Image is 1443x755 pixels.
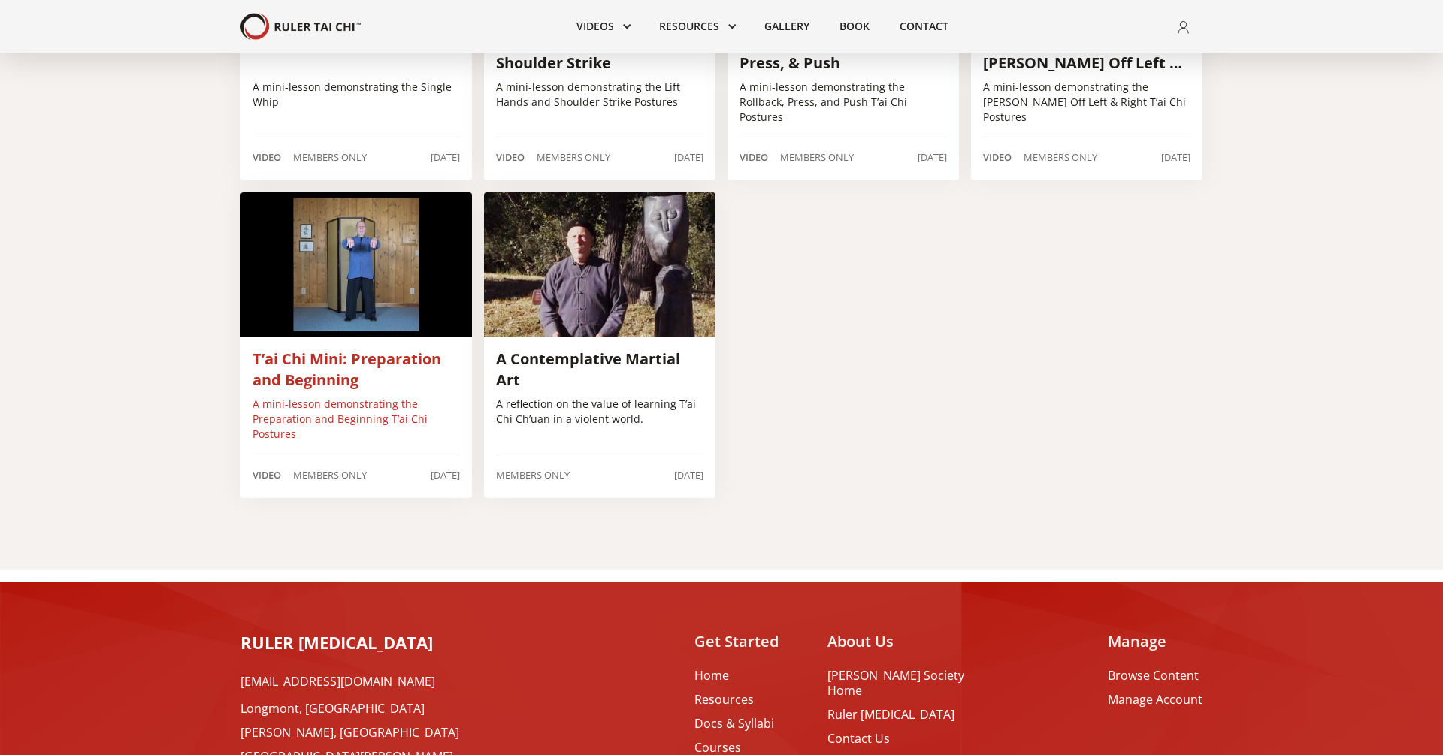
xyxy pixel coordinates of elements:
div: Members Only [293,149,367,165]
a: T’ai Chi Mini: Preparation and BeginningA mini-lesson demonstrating the Preparation and Beginning... [240,192,472,498]
h2: Manage [1108,630,1202,653]
div: Members Only [1024,149,1097,165]
a: Docs & Syllabi [694,716,779,731]
div: Members Only [293,467,367,482]
a: Browse Content [1108,668,1202,683]
div: [DATE] [674,149,703,165]
h3: T’ai Chi Mini: Preparation and Beginning [253,349,460,391]
div: Members Only [780,149,854,165]
div: Video [983,149,1012,165]
div: Video [496,149,525,165]
a: A Contemplative Martial ArtA reflection on the value of learning T’ai Chi Ch’uan in a violent wor... [484,192,715,498]
h2: Get Started [694,630,779,653]
div: Video [740,149,768,165]
p: A mini-lesson demonstrating the [PERSON_NAME] Off Left & Right T’ai Chi Postures [983,80,1190,125]
div: Members Only [496,467,570,482]
p: A reflection on the value of learning T’ai Chi Ch’uan in a violent world. [496,397,703,427]
a: Manage Account [1108,692,1202,707]
div: Video [253,149,281,165]
a: Ruler [MEDICAL_DATA] [827,707,991,722]
div: [DATE] [431,149,460,165]
div: [DATE] [431,467,460,482]
p: A mini-lesson demonstrating the Preparation and Beginning T’ai Chi Postures [253,397,460,442]
a: Contact Us [827,731,991,746]
h2: About Us [827,630,991,653]
h3: A Contemplative Martial Art [496,349,703,391]
div: [DATE] [918,149,947,165]
a: [EMAIL_ADDRESS][DOMAIN_NAME] [240,674,481,689]
a: [PERSON_NAME], [GEOGRAPHIC_DATA] [240,725,481,740]
a: RULER [MEDICAL_DATA] [240,630,433,662]
div: [DATE] [1161,149,1190,165]
div: [DATE] [674,467,703,482]
a: Courses [694,740,779,755]
div: Videos [561,10,644,43]
p: A mini-lesson demonstrating the Single Whip [253,80,460,110]
a: Resources [694,692,779,707]
a: Longmont, [GEOGRAPHIC_DATA] [240,701,481,716]
a: Book [824,10,885,43]
div: Video [253,467,281,482]
a: Home [694,668,779,683]
a: Gallery [749,10,824,43]
img: Your Brand Name [240,13,361,41]
p: A mini-lesson demonstrating the Rollback, Press, and Push T’ai Chi Postures [740,80,947,125]
a: Contact [885,10,964,43]
div: Members Only [537,149,610,165]
a: [PERSON_NAME] Society Home [827,668,991,698]
p: A mini-lesson demonstrating the Lift Hands and Shoulder Strike Postures [496,80,703,110]
div: Resources [644,10,749,43]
